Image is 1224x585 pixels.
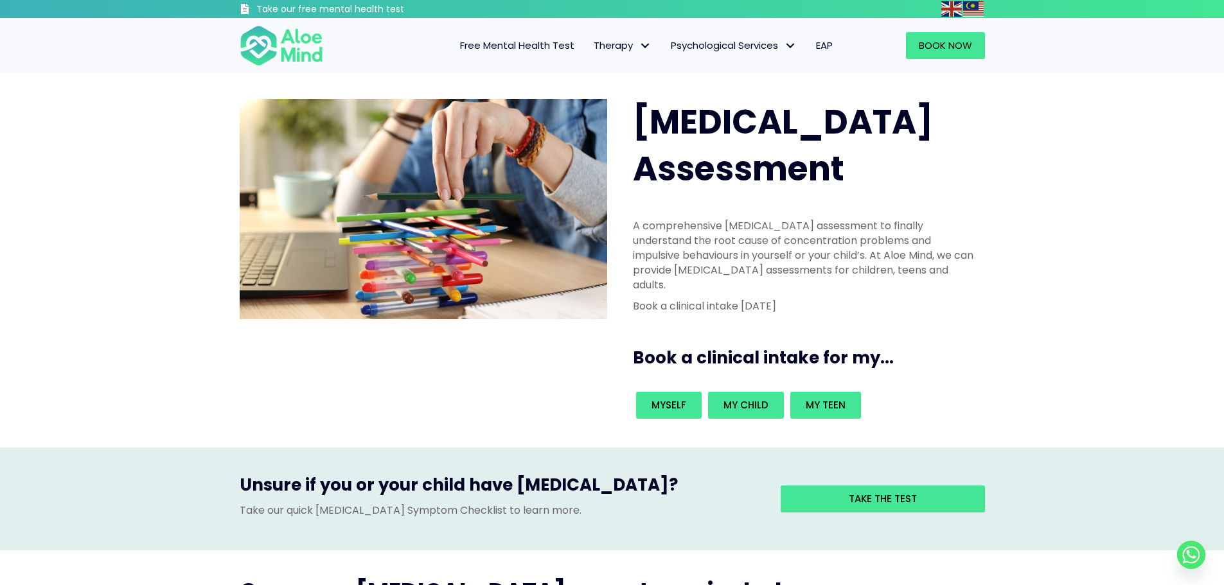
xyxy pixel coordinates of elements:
p: A comprehensive [MEDICAL_DATA] assessment to finally understand the root cause of concentration p... [633,218,977,293]
span: Take the test [849,492,917,505]
a: Psychological ServicesPsychological Services: submenu [661,32,806,59]
span: Therapy [594,39,652,52]
img: ms [963,1,984,17]
span: Free Mental Health Test [460,39,574,52]
span: Psychological Services: submenu [781,37,800,55]
h3: Take our free mental health test [256,3,473,16]
p: Take our quick [MEDICAL_DATA] Symptom Checklist to learn more. [240,503,761,518]
a: Book Now [906,32,985,59]
a: EAP [806,32,842,59]
a: Take our free mental health test [240,3,473,18]
span: Therapy: submenu [636,37,655,55]
nav: Menu [340,32,842,59]
span: [MEDICAL_DATA] Assessment [633,98,933,192]
a: Free Mental Health Test [450,32,584,59]
img: Aloe mind Logo [240,24,323,67]
span: My child [723,398,768,412]
h3: Unsure if you or your child have [MEDICAL_DATA]? [240,473,761,503]
a: Take the test [781,485,985,512]
a: Myself [636,392,702,419]
a: English [941,1,963,16]
span: Myself [652,398,686,412]
h3: Book a clinical intake for my... [633,346,990,369]
a: TherapyTherapy: submenu [584,32,661,59]
img: en [941,1,962,17]
span: Psychological Services [671,39,797,52]
p: Book a clinical intake [DATE] [633,299,977,313]
span: My teen [806,398,846,412]
a: My child [708,392,784,419]
a: Whatsapp [1177,541,1205,569]
img: ADHD photo [240,99,607,319]
a: My teen [790,392,861,419]
span: EAP [816,39,833,52]
a: Malay [963,1,985,16]
div: Book an intake for my... [633,389,977,422]
span: Book Now [919,39,972,52]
